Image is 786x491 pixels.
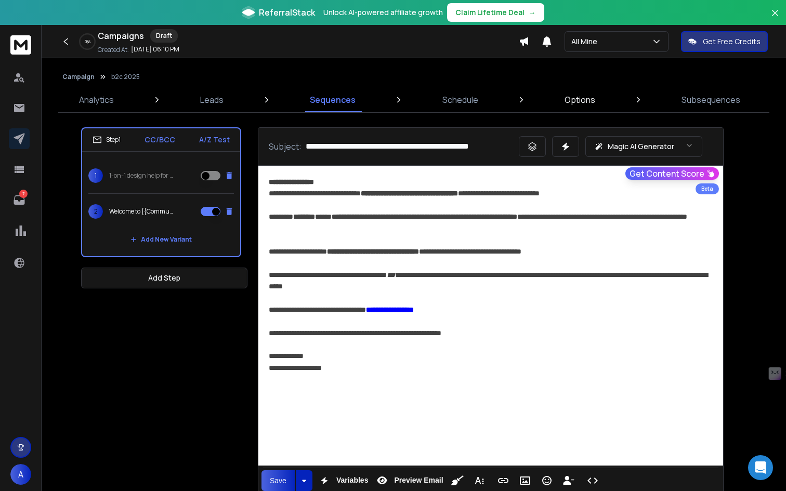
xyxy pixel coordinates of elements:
p: Magic AI Generator [608,141,674,152]
p: 7 [19,190,28,198]
p: Subject: [269,140,302,153]
p: Created At: [98,46,129,54]
button: Emoticons [537,470,557,491]
p: Subsequences [682,94,740,106]
button: A [10,464,31,485]
button: Variables [315,470,371,491]
p: 0 % [85,38,90,45]
a: 7 [9,190,30,210]
a: Options [558,87,601,112]
button: Code View [583,470,602,491]
span: 1 [88,168,103,183]
button: Clean HTML [448,470,467,491]
button: Add Step [81,268,247,288]
button: Get Content Score [625,167,719,180]
button: Magic AI Generator [585,136,702,157]
h1: Campaigns [98,30,144,42]
div: Step 1 [93,135,121,144]
button: Preview Email [372,470,445,491]
button: Get Free Credits [681,31,768,52]
p: Options [565,94,595,106]
p: Unlock AI-powered affiliate growth [323,7,443,18]
p: Schedule [442,94,478,106]
p: Welcome to {{Communities From Airtable Records}} [109,207,176,216]
p: Sequences [310,94,356,106]
p: Analytics [79,94,114,106]
a: Analytics [73,87,120,112]
div: Open Intercom Messenger [748,455,773,480]
div: Draft [150,29,178,43]
p: CC/BCC [145,135,175,145]
p: A/Z Test [199,135,230,145]
p: Get Free Credits [703,36,761,47]
span: Preview Email [392,476,445,485]
button: Claim Lifetime Deal→ [447,3,544,22]
button: Close banner [768,6,782,31]
div: Beta [696,183,719,194]
li: Step1CC/BCCA/Z Test11-on-1 design help for your new home (complimentary)2Welcome to {{Communities... [81,127,241,257]
span: → [529,7,536,18]
span: 2 [88,204,103,219]
p: 1-on-1 design help for your new home (complimentary) [109,171,176,180]
button: Add New Variant [122,229,200,250]
button: Save [261,470,295,491]
button: Insert Link (⌘K) [493,470,513,491]
span: ReferralStack [259,6,315,19]
p: All Mine [571,36,601,47]
button: Insert Image (⌘P) [515,470,535,491]
a: Leads [194,87,230,112]
button: More Text [469,470,489,491]
button: Campaign [62,73,95,81]
p: [DATE] 06:10 PM [131,45,179,54]
a: Sequences [304,87,362,112]
p: Leads [200,94,224,106]
a: Schedule [436,87,484,112]
a: Subsequences [675,87,746,112]
button: Insert Unsubscribe Link [559,470,579,491]
span: Variables [334,476,371,485]
p: b2c 2025 [111,73,140,81]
